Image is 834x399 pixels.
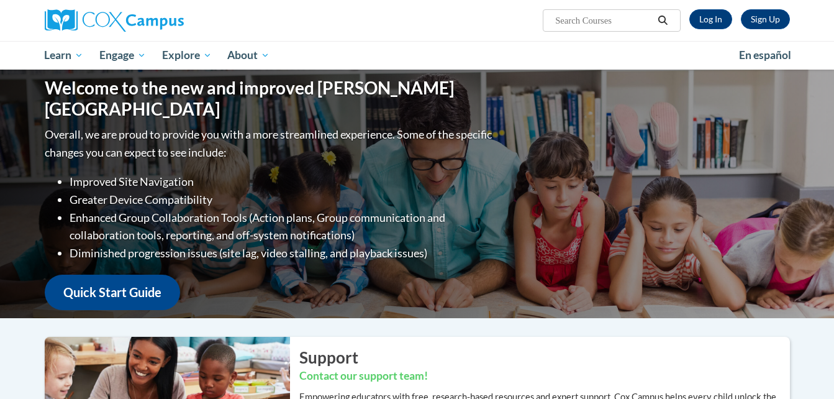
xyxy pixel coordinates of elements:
span: Explore [162,48,212,63]
p: Overall, we are proud to provide you with a more streamlined experience. Some of the specific cha... [45,126,495,162]
a: Engage [91,41,154,70]
button: Search [653,13,672,28]
li: Enhanced Group Collaboration Tools (Action plans, Group communication and collaboration tools, re... [70,209,495,245]
a: Quick Start Guide [45,275,180,310]
h2: Support [299,346,790,369]
a: About [219,41,278,70]
input: Search Courses [554,13,653,28]
a: Log In [689,9,732,29]
span: En español [739,48,791,62]
li: Diminished progression issues (site lag, video stalling, and playback issues) [70,244,495,262]
span: Learn [44,48,83,63]
div: Main menu [26,41,809,70]
li: Improved Site Navigation [70,173,495,191]
a: Register [741,9,790,29]
a: Explore [154,41,220,70]
span: About [227,48,270,63]
img: Cox Campus [45,9,184,32]
a: Cox Campus [45,9,281,32]
h3: Contact our support team! [299,369,790,384]
a: En español [731,42,799,68]
span: Engage [99,48,146,63]
li: Greater Device Compatibility [70,191,495,209]
h1: Welcome to the new and improved [PERSON_NAME][GEOGRAPHIC_DATA] [45,78,495,119]
a: Learn [37,41,92,70]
